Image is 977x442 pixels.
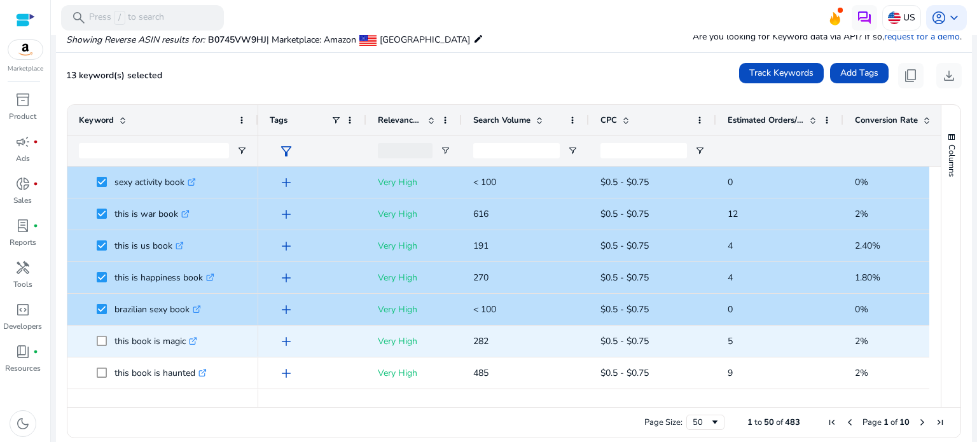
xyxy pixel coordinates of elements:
[728,114,804,126] span: Estimated Orders/Month
[567,146,578,156] button: Open Filter Menu
[33,181,38,186] span: fiber_manual_record
[114,201,190,227] p: this is war book
[15,92,31,107] span: inventory_2
[600,114,617,126] span: CPC
[728,176,733,188] span: 0
[378,328,450,354] p: Very High
[855,272,880,284] span: 1.80%
[79,143,229,158] input: Keyword Filter Input
[600,208,649,220] span: $0.5 - $0.75
[903,68,918,83] span: content_copy
[473,335,488,347] span: 282
[378,169,450,195] p: Very High
[686,415,724,430] div: Page Size
[5,363,41,374] p: Resources
[270,114,288,126] span: Tags
[899,417,910,428] span: 10
[66,34,205,46] i: Showing Reverse ASIN results for:
[8,64,43,74] p: Marketplace
[71,10,87,25] span: search
[747,417,752,428] span: 1
[208,34,267,46] span: B0745VW9HJ
[600,143,687,158] input: CPC Filter Input
[15,416,31,431] span: dark_mode
[695,146,705,156] button: Open Filter Menu
[33,139,38,144] span: fiber_manual_record
[473,176,496,188] span: < 100
[600,303,649,315] span: $0.5 - $0.75
[473,367,488,379] span: 485
[279,270,294,286] span: add
[776,417,783,428] span: of
[15,218,31,233] span: lab_profile
[10,237,36,248] p: Reports
[114,265,214,291] p: this is happiness book
[13,279,32,290] p: Tools
[845,417,855,427] div: Previous Page
[785,417,800,428] span: 483
[3,321,42,332] p: Developers
[279,334,294,349] span: add
[378,360,450,386] p: Very High
[378,296,450,322] p: Very High
[855,114,918,126] span: Conversion Rate
[378,265,450,291] p: Very High
[473,272,488,284] span: 270
[931,10,946,25] span: account_circle
[883,417,889,428] span: 1
[728,335,733,347] span: 5
[114,328,197,354] p: this book is magic
[855,303,868,315] span: 0%
[114,233,184,259] p: this is us book
[378,114,422,126] span: Relevance Score
[33,223,38,228] span: fiber_manual_record
[728,303,733,315] span: 0
[15,302,31,317] span: code_blocks
[855,335,868,347] span: 2%
[888,11,901,24] img: us.svg
[279,366,294,381] span: add
[15,260,31,275] span: handyman
[473,143,560,158] input: Search Volume Filter Input
[728,272,733,284] span: 4
[600,272,649,284] span: $0.5 - $0.75
[827,417,837,427] div: First Page
[114,296,201,322] p: brazilian sexy book
[79,114,114,126] span: Keyword
[378,233,450,259] p: Very High
[749,66,814,79] span: Track Keywords
[855,208,868,220] span: 2%
[33,349,38,354] span: fiber_manual_record
[739,63,824,83] button: Track Keywords
[600,367,649,379] span: $0.5 - $0.75
[728,208,738,220] span: 12
[279,238,294,254] span: add
[15,134,31,149] span: campaign
[728,240,733,252] span: 4
[473,240,488,252] span: 191
[279,144,294,159] span: filter_alt
[946,10,962,25] span: keyboard_arrow_down
[114,169,196,195] p: sexy activity book
[946,144,957,177] span: Columns
[693,417,710,428] div: 50
[378,201,450,227] p: Very High
[380,34,470,46] span: [GEOGRAPHIC_DATA]
[898,63,924,88] button: content_copy
[473,114,530,126] span: Search Volume
[855,176,868,188] span: 0%
[267,34,356,46] span: | Marketplace: Amazon
[941,68,957,83] span: download
[840,66,878,79] span: Add Tags
[600,335,649,347] span: $0.5 - $0.75
[728,367,733,379] span: 9
[863,417,882,428] span: Page
[917,417,927,427] div: Next Page
[15,176,31,191] span: donut_small
[600,240,649,252] span: $0.5 - $0.75
[114,360,207,386] p: this book is haunted
[473,303,496,315] span: < 100
[903,6,915,29] p: US
[764,417,774,428] span: 50
[89,11,164,25] p: Press to search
